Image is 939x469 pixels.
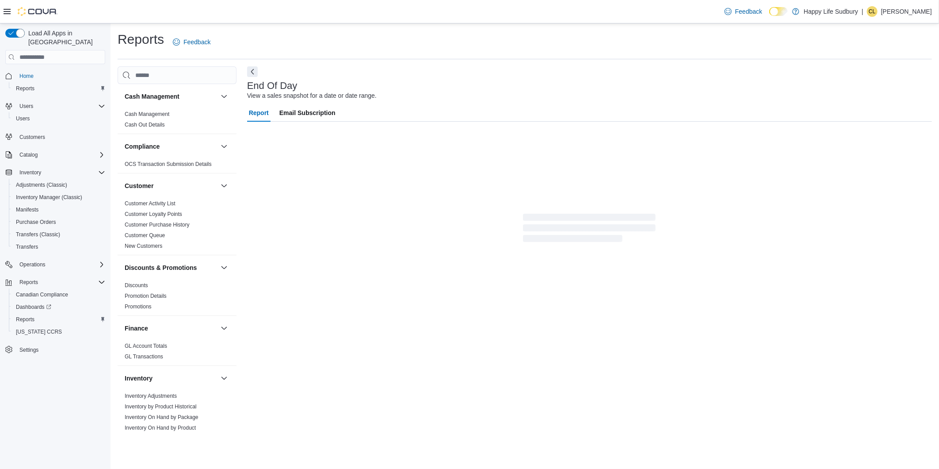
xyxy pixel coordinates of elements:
[125,342,167,350] span: GL Account Totals
[2,258,109,271] button: Operations
[19,261,46,268] span: Operations
[12,83,38,94] a: Reports
[19,151,38,158] span: Catalog
[9,288,109,301] button: Canadian Compliance
[12,242,42,252] a: Transfers
[125,161,212,168] span: OCS Transaction Submission Details
[125,92,217,101] button: Cash Management
[9,301,109,313] a: Dashboards
[9,112,109,125] button: Users
[219,323,229,334] button: Finance
[125,393,177,399] a: Inventory Adjustments
[12,204,42,215] a: Manifests
[16,219,56,226] span: Purchase Orders
[16,70,105,81] span: Home
[12,204,105,215] span: Manifests
[125,92,179,101] h3: Cash Management
[12,327,65,337] a: [US_STATE] CCRS
[16,277,105,288] span: Reports
[12,327,105,337] span: Washington CCRS
[125,403,197,410] span: Inventory by Product Historical
[16,150,105,160] span: Catalog
[12,302,55,312] a: Dashboards
[867,6,878,17] div: Carrington LeBlanc-Nelson
[16,304,51,311] span: Dashboards
[12,242,105,252] span: Transfers
[125,304,152,310] a: Promotions
[125,242,162,250] span: New Customers
[125,392,177,400] span: Inventory Adjustments
[118,31,164,48] h1: Reports
[125,243,162,249] a: New Customers
[19,169,41,176] span: Inventory
[9,241,109,253] button: Transfers
[12,229,105,240] span: Transfers (Classic)
[16,150,41,160] button: Catalog
[12,289,105,300] span: Canadian Compliance
[16,194,82,201] span: Inventory Manager (Classic)
[125,282,148,288] a: Discounts
[219,141,229,152] button: Compliance
[125,354,163,360] a: GL Transactions
[247,91,377,100] div: View a sales snapshot for a date or date range.
[862,6,863,17] p: |
[881,6,932,17] p: [PERSON_NAME]
[16,167,45,178] button: Inventory
[12,180,105,190] span: Adjustments (Classic)
[9,191,109,204] button: Inventory Manager (Classic)
[247,66,258,77] button: Next
[2,130,109,143] button: Customers
[219,262,229,273] button: Discounts & Promotions
[9,326,109,338] button: [US_STATE] CCRS
[118,109,237,134] div: Cash Management
[12,217,60,227] a: Purchase Orders
[16,132,49,142] a: Customers
[16,206,38,213] span: Manifests
[25,29,105,46] span: Load All Apps in [GEOGRAPHIC_DATA]
[12,192,86,203] a: Inventory Manager (Classic)
[16,345,42,355] a: Settings
[125,424,196,431] span: Inventory On Hand by Product
[735,7,762,16] span: Feedback
[125,435,178,442] a: Inventory Transactions
[2,100,109,112] button: Users
[19,73,34,80] span: Home
[118,341,237,365] div: Finance
[2,149,109,161] button: Catalog
[16,71,37,81] a: Home
[219,373,229,384] button: Inventory
[219,91,229,102] button: Cash Management
[125,435,178,442] span: Inventory Transactions
[125,111,169,118] span: Cash Management
[125,353,163,360] span: GL Transactions
[19,346,38,354] span: Settings
[12,289,72,300] a: Canadian Compliance
[12,314,38,325] a: Reports
[249,104,269,122] span: Report
[125,222,190,228] a: Customer Purchase History
[16,231,60,238] span: Transfers (Classic)
[523,215,656,244] span: Loading
[125,343,167,349] a: GL Account Totals
[125,292,167,300] span: Promotion Details
[18,7,57,16] img: Cova
[125,200,176,207] span: Customer Activity List
[9,179,109,191] button: Adjustments (Classic)
[125,121,165,128] span: Cash Out Details
[721,3,766,20] a: Feedback
[125,324,217,333] button: Finance
[12,229,64,240] a: Transfers (Classic)
[219,181,229,191] button: Customer
[125,414,198,420] a: Inventory On Hand by Package
[125,181,153,190] h3: Customer
[12,192,105,203] span: Inventory Manager (Classic)
[125,404,197,410] a: Inventory by Product Historical
[125,232,165,239] span: Customer Queue
[16,243,38,250] span: Transfers
[804,6,858,17] p: Happy Life Sudbury
[12,113,105,124] span: Users
[5,66,105,379] nav: Complex example
[125,282,148,289] span: Discounts
[16,167,105,178] span: Inventory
